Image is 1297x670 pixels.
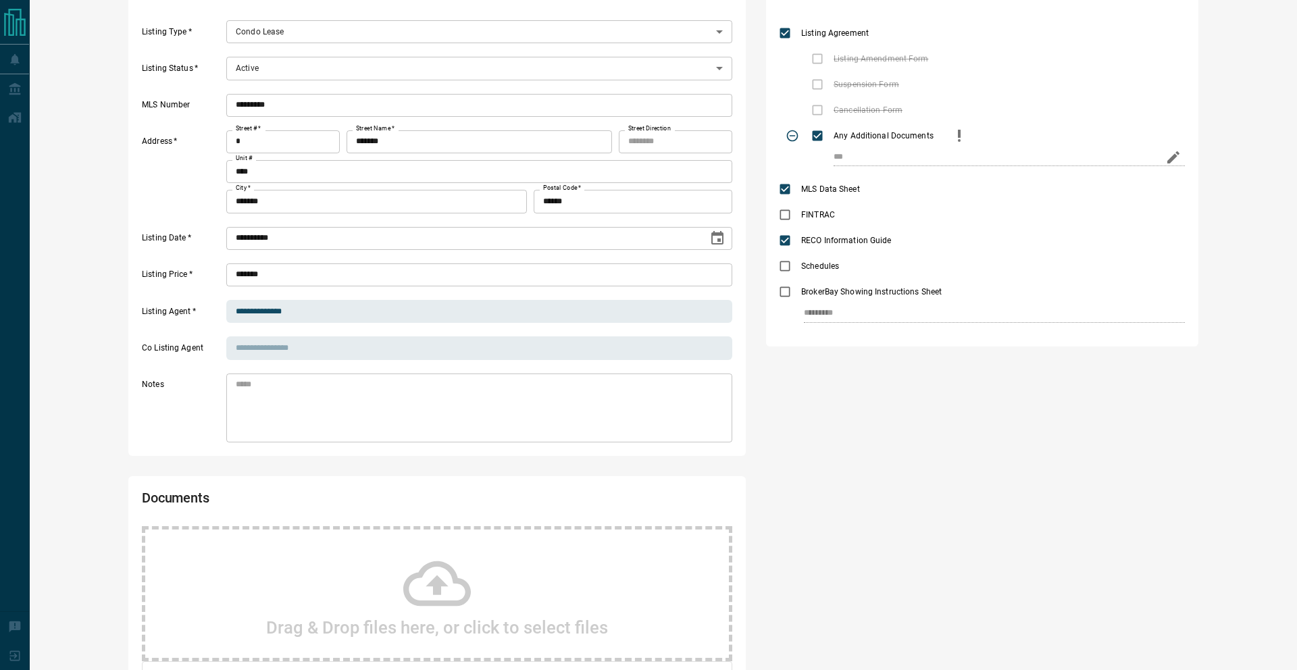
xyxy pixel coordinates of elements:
[266,617,608,638] h2: Drag & Drop files here, or click to select files
[142,342,223,360] label: Co Listing Agent
[780,123,805,149] span: Toggle Applicable
[798,260,842,272] span: Schedules
[142,269,223,286] label: Listing Price
[236,154,253,163] label: Unit #
[830,78,902,91] span: Suspension Form
[236,124,261,133] label: Street #
[830,53,932,65] span: Listing Amendment Form
[830,130,937,142] span: Any Additional Documents
[1162,146,1185,169] button: edit
[142,99,223,117] label: MLS Number
[142,232,223,250] label: Listing Date
[628,124,671,133] label: Street Direction
[142,490,496,513] h2: Documents
[226,20,732,43] div: Condo Lease
[798,183,863,195] span: MLS Data Sheet
[142,526,732,661] div: Drag & Drop files here, or click to select files
[704,225,731,252] button: Choose date, selected date is Aug 18, 2025
[142,306,223,324] label: Listing Agent
[142,136,223,213] label: Address
[948,123,971,149] button: priority
[798,209,838,221] span: FINTRAC
[236,184,251,192] label: City
[798,27,872,39] span: Listing Agreement
[356,124,395,133] label: Street Name
[543,184,581,192] label: Postal Code
[226,57,732,80] div: Active
[142,379,223,442] label: Notes
[804,305,1156,322] input: checklist input
[834,149,1156,166] input: checklist input
[830,104,906,116] span: Cancellation Form
[798,234,894,247] span: RECO Information Guide
[142,26,223,44] label: Listing Type
[142,63,223,80] label: Listing Status
[798,286,945,298] span: BrokerBay Showing Instructions Sheet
